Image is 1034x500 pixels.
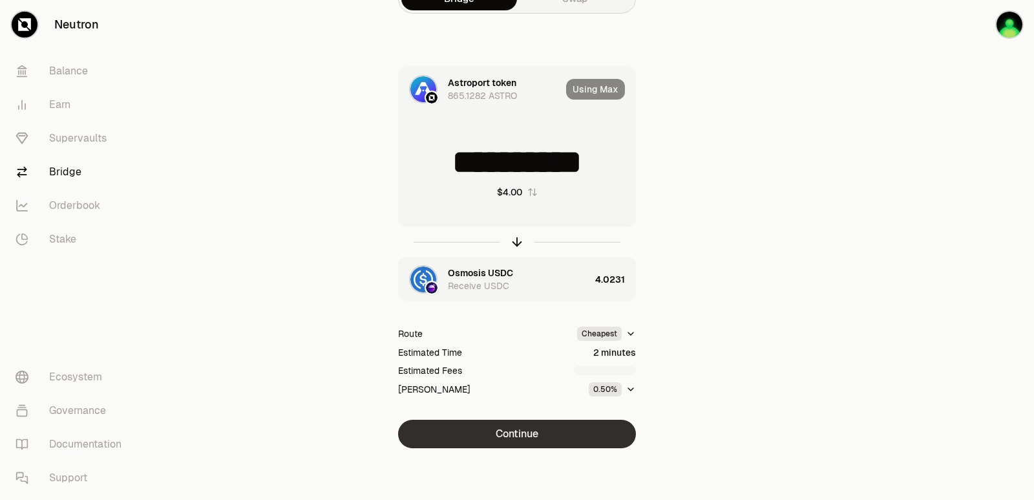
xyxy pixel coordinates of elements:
[448,89,517,102] div: 865.1282 ASTRO
[595,257,635,301] div: 4.0231
[426,92,438,103] img: Neutron Logo
[398,364,462,377] div: Estimated Fees
[593,346,636,359] div: 2 minutes
[497,186,538,199] button: $4.00
[577,327,622,341] div: Cheapest
[399,257,590,301] div: USDC LogoOsmosis LogoOsmosis USDCReceive USDC
[410,266,436,292] img: USDC Logo
[5,54,140,88] a: Balance
[448,266,513,279] div: Osmosis USDC
[589,382,622,397] div: 0.50%
[5,394,140,428] a: Governance
[410,76,436,102] img: ASTRO Logo
[399,257,635,301] button: USDC LogoOsmosis LogoOsmosis USDCReceive USDC4.0231
[577,327,636,341] button: Cheapest
[426,282,438,294] img: Osmosis Logo
[5,88,140,122] a: Earn
[398,383,470,396] div: [PERSON_NAME]
[5,189,140,223] a: Orderbook
[5,428,140,461] a: Documentation
[5,360,140,394] a: Ecosystem
[398,420,636,448] button: Continue
[398,346,462,359] div: Estimated Time
[448,279,509,292] div: Receive USDC
[997,12,1022,38] img: sandy mercy
[5,155,140,189] a: Bridge
[5,122,140,155] a: Supervaults
[5,223,140,256] a: Stake
[5,461,140,495] a: Support
[448,76,516,89] div: Astroport token
[497,186,522,199] div: $4.00
[398,327,423,340] div: Route
[589,382,636,397] button: 0.50%
[399,67,561,111] div: ASTRO LogoNeutron LogoAstroport token865.1282 ASTRO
